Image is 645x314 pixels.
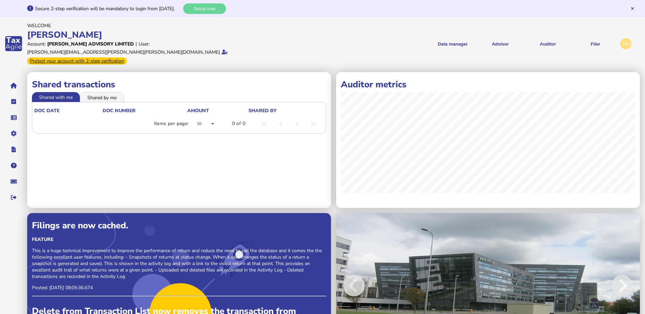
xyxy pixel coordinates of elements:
li: Shared with me [32,92,80,102]
div: Amount [187,107,247,114]
button: Developer hub links [6,142,21,157]
menu: navigate products [324,35,617,52]
div: Filings are now cached. [32,220,326,231]
button: Hide message [630,6,635,11]
div: 0 of 0 [232,120,245,127]
div: User: [139,41,150,47]
button: Filer [574,35,617,52]
div: Account: [27,41,46,47]
button: Data manager [6,110,21,125]
button: Shows a dropdown of VAT Advisor options [479,35,522,52]
div: Amount [187,107,209,114]
button: Shows a dropdown of Data manager options [431,35,474,52]
li: Shared by me [80,92,124,102]
button: Home [6,78,21,93]
div: shared by [248,107,322,114]
div: | [136,41,137,47]
div: doc date [34,107,102,114]
button: Setup now [183,3,226,14]
div: [PERSON_NAME][EMAIL_ADDRESS][PERSON_NAME][PERSON_NAME][DOMAIN_NAME] [27,49,220,55]
button: Help pages [6,158,21,173]
div: shared by [248,107,277,114]
button: Sign out [6,190,21,205]
i: Data manager [11,118,17,118]
p: This is a huge technical improvement to improve the performance of return and reduce the need to ... [32,247,326,280]
div: Items per page: [154,120,189,127]
div: [PERSON_NAME] [27,29,320,41]
div: doc number [103,107,187,114]
div: Feature [32,236,326,243]
button: Tasks [6,94,21,109]
div: doc number [103,107,136,114]
h1: Shared transactions [32,78,326,90]
button: Raise a support ticket [6,174,21,189]
button: Auditor [526,35,569,52]
div: Welcome [27,22,320,29]
div: From Oct 1, 2025, 2-step verification will be required to login. Set it up now... [27,57,127,65]
i: Email verified [222,50,228,54]
div: Secure 2-step verification will be mandatory to login from [DATE]. [35,5,181,12]
p: Posted: [DATE] 08:05:36.674 [32,284,326,291]
div: Profile settings [620,38,631,49]
h1: Auditor metrics [341,78,635,90]
div: [PERSON_NAME] Advisory Limited [47,41,134,47]
div: doc date [34,107,59,114]
button: Manage settings [6,126,21,141]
